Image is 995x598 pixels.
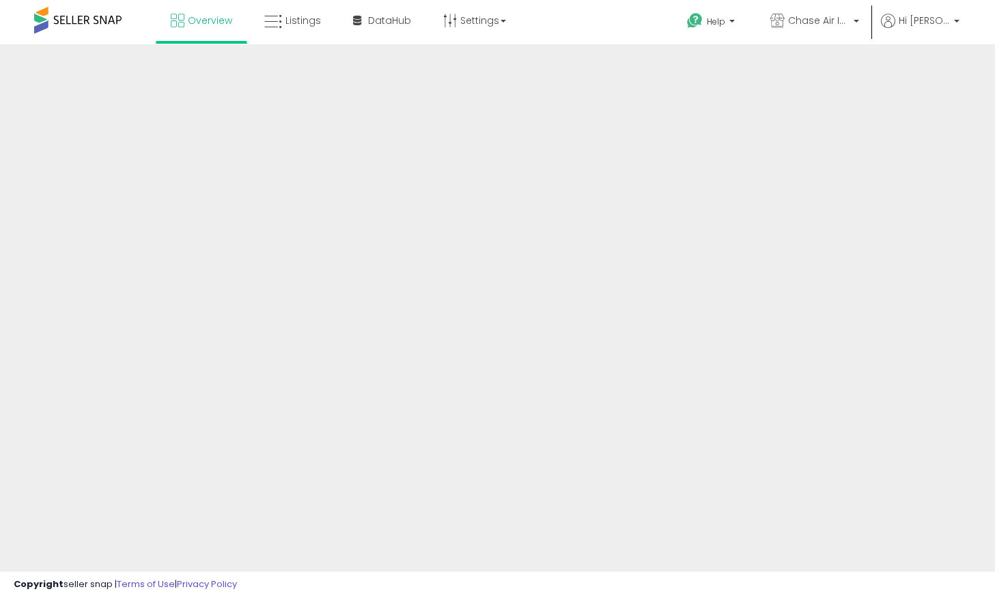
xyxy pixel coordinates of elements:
a: Terms of Use [117,578,175,590]
span: Help [707,16,725,27]
div: seller snap | | [14,578,237,591]
span: Hi [PERSON_NAME] [899,14,950,27]
strong: Copyright [14,578,64,590]
a: Help [676,2,748,44]
span: DataHub [368,14,411,27]
a: Hi [PERSON_NAME] [881,14,959,44]
i: Get Help [686,12,703,29]
a: Privacy Policy [177,578,237,590]
span: Listings [285,14,321,27]
span: Chase Air Industries [788,14,850,27]
span: Overview [188,14,232,27]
